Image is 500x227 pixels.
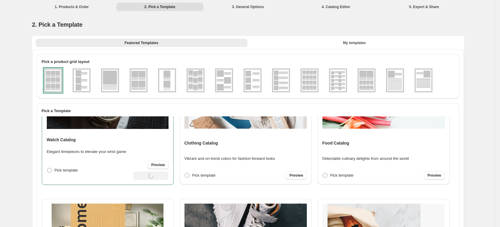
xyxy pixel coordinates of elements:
h4: Watch Catalog [47,137,76,143]
p: Delectable culinary delights from around the world [322,156,409,162]
img: g1x1v3 [416,70,431,91]
span: Pick template [192,173,216,178]
h2: Pick a product grid layout [42,59,454,65]
img: g4x4v1 [302,70,317,91]
img: g1x1v1 [102,70,118,91]
img: g1x3v2 [216,70,232,91]
a: Preview [148,161,168,169]
img: g1x3v1 [74,70,89,91]
span: Pick template [330,173,354,178]
h2: Pick a Template [42,108,454,114]
h4: Food Catalog [322,140,349,146]
span: 2. Pick a Template [32,21,82,28]
span: Pick template [55,168,78,172]
img: g1x2v1 [159,70,175,91]
img: g1x4v1 [273,70,289,91]
img: g2x2v1 [131,70,146,91]
img: g3x3v2 [188,70,203,91]
span: Preview [289,173,303,178]
span: Featured Templates [124,40,158,45]
p: Elegant timepieces to elevate your wrist game [47,149,126,155]
img: g2x5v1 [330,70,346,91]
img: g1x1v2 [387,70,403,91]
a: Preview [424,171,445,180]
span: My templates [343,40,366,45]
span: Preview [151,163,165,167]
img: g1x3v3 [245,70,260,91]
a: Preview [286,171,307,180]
span: Preview [427,173,441,178]
img: g2x1_4x2v1 [359,70,374,91]
h4: Clothing Catalog [184,140,218,146]
p: Vibrant and on-trend colors for fashion-forward looks [184,156,275,162]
